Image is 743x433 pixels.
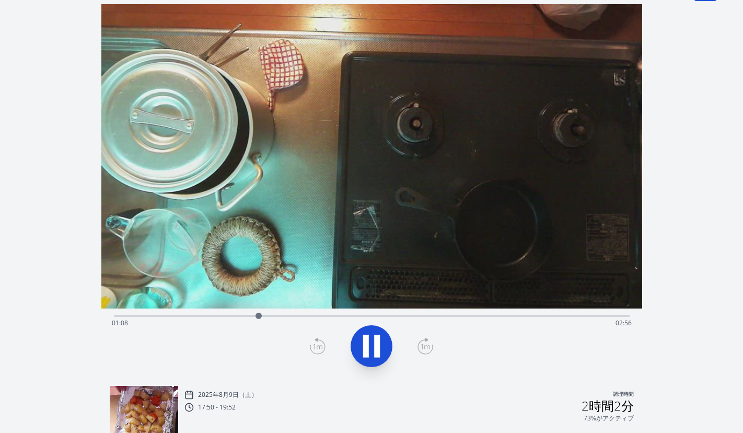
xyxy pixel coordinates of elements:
span: 02:56 [616,318,632,327]
font: 73%がアクティブ [584,414,634,423]
font: 17:50 - 19:52 [198,403,236,412]
span: 01:08 [112,318,128,327]
font: 調理時間 [613,391,634,397]
font: 2025年8月9日（土） [198,390,258,399]
font: 2時間2分 [582,397,634,414]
